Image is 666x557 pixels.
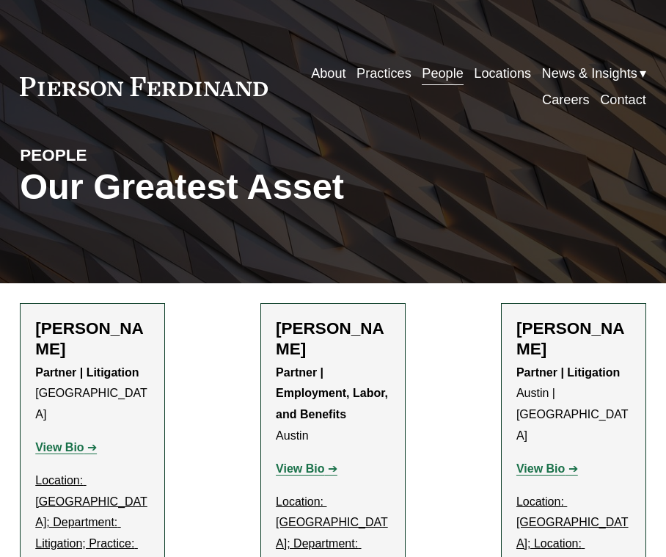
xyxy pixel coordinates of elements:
p: Austin [276,363,390,447]
a: folder dropdown [542,60,646,87]
strong: Partner | Employment, Labor, and Benefits [276,366,391,421]
a: Contact [600,87,646,113]
a: People [422,60,464,87]
strong: View Bio [276,462,324,475]
a: Practices [356,60,411,87]
strong: View Bio [35,441,84,454]
strong: View Bio [516,462,565,475]
a: Careers [542,87,590,113]
h1: Our Greatest Asset [20,167,437,208]
strong: Partner | Litigation [35,366,139,379]
strong: Partner | Litigation [516,366,620,379]
a: About [311,60,345,87]
h2: [PERSON_NAME] [516,318,631,359]
h4: PEOPLE [20,145,176,167]
a: View Bio [35,441,97,454]
a: View Bio [516,462,578,475]
p: Austin | [GEOGRAPHIC_DATA] [516,363,631,447]
a: Locations [474,60,531,87]
h2: [PERSON_NAME] [276,318,390,359]
span: News & Insights [542,62,637,86]
h2: [PERSON_NAME] [35,318,150,359]
p: [GEOGRAPHIC_DATA] [35,363,150,426]
a: View Bio [276,462,337,475]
